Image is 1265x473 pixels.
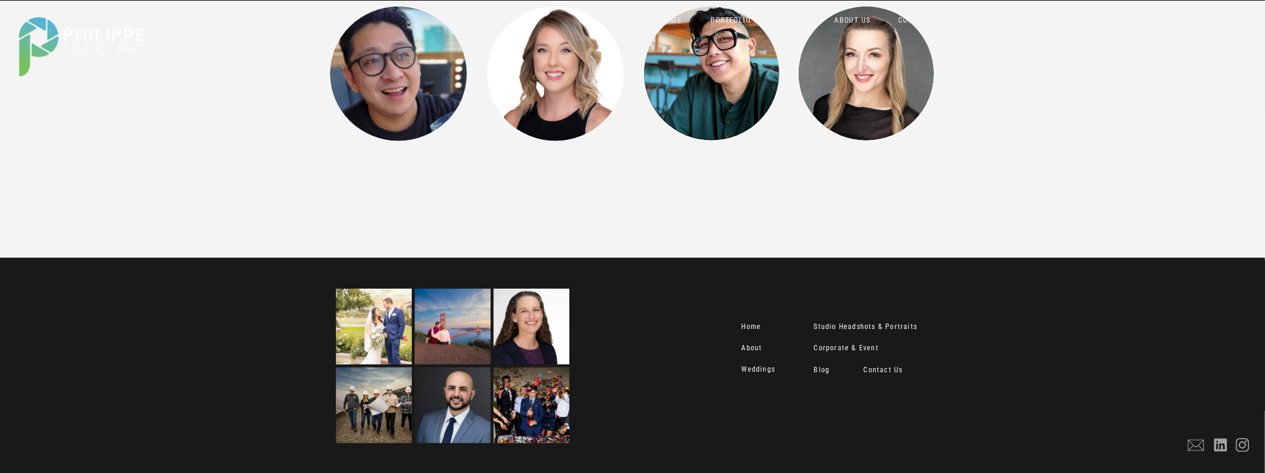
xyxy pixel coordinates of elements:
a: Blog [814,366,864,378]
a: PORTFOLIO & PRICING [697,16,805,27]
a: Weddings [742,366,785,378]
a: Home [742,323,771,335]
img: Sacramento Corporate Action Shot [336,367,412,443]
a: ABOUT US [828,16,878,27]
a: CONTACT [891,16,940,27]
img: sacramento event photographer celebration [494,367,569,443]
a: Studio Headshots & Portraits [814,323,952,335]
a: Corporate & Event [814,344,899,356]
a: Contact Us [864,366,914,378]
img: Sacramento Headshot White Background [494,289,569,365]
img: Golden Gate Bridge Engagement Photo [415,289,491,365]
a: BLOG [944,16,974,27]
img: wedding sacramento photography studio photo [336,289,412,365]
img: Professional Headshot Photograph Sacramento Studio [415,367,491,443]
a: About [742,344,771,356]
a: HOME [646,17,697,28]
